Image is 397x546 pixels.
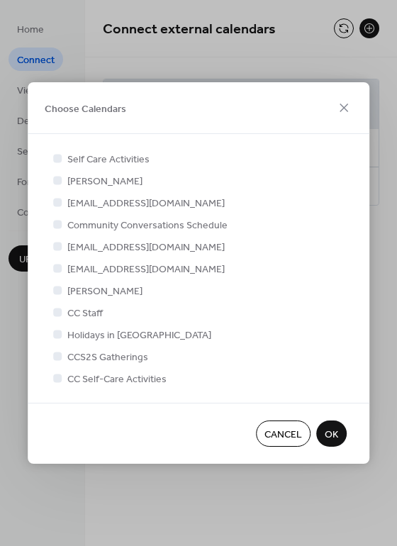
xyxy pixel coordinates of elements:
[67,196,225,211] span: [EMAIL_ADDRESS][DOMAIN_NAME]
[67,306,103,321] span: CC Staff
[67,174,142,189] span: [PERSON_NAME]
[325,428,338,442] span: OK
[316,420,347,447] button: OK
[67,284,142,299] span: [PERSON_NAME]
[67,328,211,343] span: Holidays in [GEOGRAPHIC_DATA]
[45,101,126,116] span: Choose Calendars
[256,420,311,447] button: Cancel
[67,218,228,233] span: Community Conversations Schedule
[67,240,225,255] span: [EMAIL_ADDRESS][DOMAIN_NAME]
[67,372,167,387] span: CC Self-Care Activities
[67,152,150,167] span: Self Care Activities
[264,428,302,442] span: Cancel
[67,262,225,277] span: [EMAIL_ADDRESS][DOMAIN_NAME]
[67,350,148,365] span: CCS2S Gatherings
